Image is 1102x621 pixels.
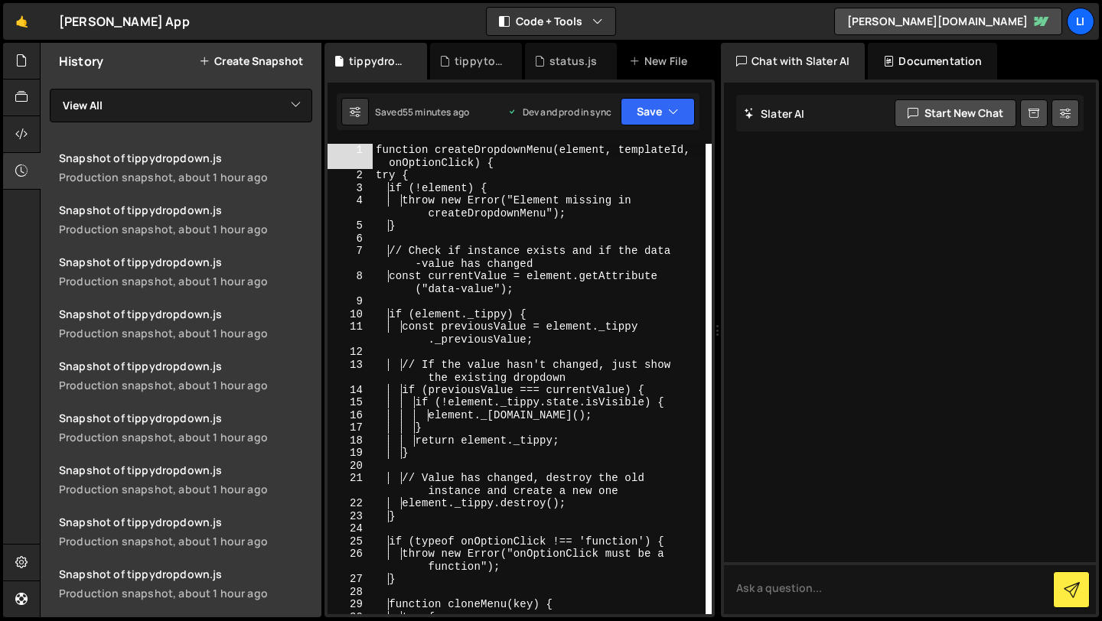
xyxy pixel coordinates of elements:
div: Documentation [868,43,997,80]
div: 3 [328,182,373,195]
button: Start new chat [895,99,1016,127]
a: Snapshot of tippydropdown.js Production snapshot, about 1 hour ago [50,245,321,297]
a: Snapshot of tippydropdown.js Production snapshot, about 1 hour ago [50,558,321,610]
div: Production snapshot, about 1 hour ago [59,586,312,600]
div: 15 [328,396,373,409]
div: 4 [328,194,373,219]
div: 1 [328,144,373,169]
div: 17 [328,421,373,434]
div: Snapshot of tippydropdown.js [59,255,312,269]
div: Production snapshot, about 1 hour ago [59,482,312,496]
div: 27 [328,573,373,586]
div: 11 [328,320,373,346]
div: Snapshot of tippydropdown.js [59,151,312,165]
button: Create Snapshot [199,55,303,67]
div: New File [629,54,693,69]
div: Production snapshot, about 1 hour ago [59,326,312,340]
div: 55 minutes ago [403,106,469,119]
div: Snapshot of tippydropdown.js [59,203,312,217]
a: Snapshot of tippydropdown.js Production snapshot, about 1 hour ago [50,297,321,350]
div: tippytooltip.js [455,54,504,69]
div: Production snapshot, about 1 hour ago [59,274,312,288]
div: 20 [328,460,373,473]
div: 26 [328,548,373,573]
a: Snapshot of tippydropdown.js Production snapshot, about 1 hour ago [50,193,321,245]
div: Snapshot of tippydropdown.js [59,463,312,477]
div: 9 [328,295,373,308]
div: Snapshot of tippydropdown.js [59,307,312,321]
div: 18 [328,434,373,447]
div: 10 [328,308,373,321]
div: Production snapshot, about 1 hour ago [59,430,312,444]
a: Snapshot of tippydropdown.js Production snapshot, about 1 hour ago [50,402,321,454]
div: Production snapshot, about 1 hour ago [59,222,312,236]
div: Dev and prod in sync [507,106,611,119]
div: 19 [328,447,373,460]
div: 24 [328,522,373,535]
div: Snapshot of tippydropdown.js [59,359,312,373]
div: Production snapshot, about 1 hour ago [59,170,312,184]
div: 22 [328,497,373,510]
div: 16 [328,409,373,422]
div: 7 [328,245,373,270]
a: Snapshot of tippydropdown.js Production snapshot, about 1 hour ago [50,141,321,193]
div: 14 [328,384,373,397]
a: Snapshot of tippydropdown.js Production snapshot, about 1 hour ago [50,350,321,402]
div: status.js [549,54,597,69]
div: Snapshot of tippydropdown.js [59,411,312,425]
a: [PERSON_NAME][DOMAIN_NAME] [834,8,1062,35]
div: Chat with Slater AI [721,43,865,80]
a: Snapshot of tippydropdown.js Production snapshot, about 1 hour ago [50,506,321,558]
div: 8 [328,270,373,295]
button: Save [621,98,695,125]
div: 25 [328,535,373,548]
a: 🤙 [3,3,41,40]
div: Saved [375,106,469,119]
div: 21 [328,472,373,497]
div: 2 [328,169,373,182]
div: Production snapshot, about 1 hour ago [59,534,312,548]
h2: Slater AI [744,106,805,121]
div: 12 [328,346,373,359]
div: [PERSON_NAME] App [59,12,190,31]
div: Production snapshot, about 1 hour ago [59,378,312,392]
div: 29 [328,598,373,611]
div: tippydropdown.js [349,54,409,69]
div: 6 [328,232,373,245]
a: Li [1067,8,1094,35]
div: 5 [328,219,373,232]
div: 23 [328,510,373,523]
div: 13 [328,359,373,384]
button: Code + Tools [487,8,615,35]
div: Snapshot of tippydropdown.js [59,515,312,529]
h2: History [59,53,103,70]
div: 28 [328,586,373,599]
div: Snapshot of tippydropdown.js [59,567,312,581]
a: Snapshot of tippydropdown.js Production snapshot, about 1 hour ago [50,454,321,506]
